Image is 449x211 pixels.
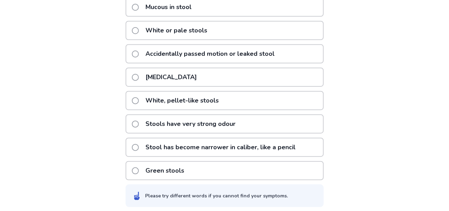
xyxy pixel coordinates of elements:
p: White or pale stools [142,22,212,39]
p: [MEDICAL_DATA] [142,68,201,86]
p: White, pellet-like stools [142,92,223,110]
p: Accidentally passed motion or leaked stool [142,45,279,63]
p: Stools have very strong odour [142,115,240,133]
p: Stool has become narrower in caliber, like a pencil [142,138,300,156]
p: Green stools [142,162,189,180]
div: Please try different words if you cannot find your symptoms. [145,192,288,199]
